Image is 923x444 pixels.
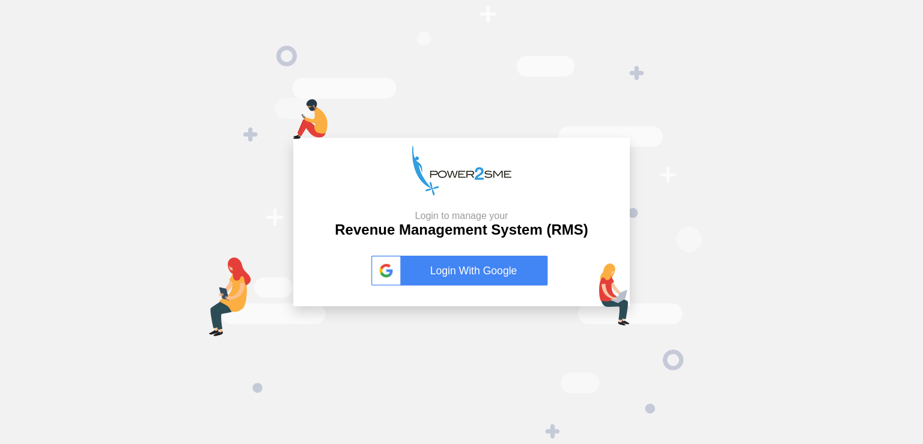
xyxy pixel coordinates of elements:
[368,243,555,298] button: Login With Google
[371,256,552,286] a: Login With Google
[599,264,630,325] img: lap-login.png
[209,257,251,336] img: tab-login.png
[293,99,327,139] img: mob-login.png
[335,210,588,239] h2: Revenue Management System (RMS)
[412,146,511,196] img: p2s_logo.png
[335,210,588,221] small: Login to manage your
